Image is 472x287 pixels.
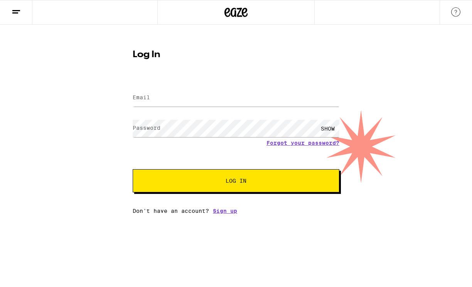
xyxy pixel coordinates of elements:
[133,89,339,107] input: Email
[266,140,339,146] a: Forgot your password?
[133,94,150,100] label: Email
[133,125,160,131] label: Password
[213,208,237,214] a: Sign up
[316,120,339,137] div: SHOW
[226,178,246,183] span: Log In
[133,208,339,214] div: Don't have an account?
[133,50,339,59] h1: Log In
[133,169,339,192] button: Log In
